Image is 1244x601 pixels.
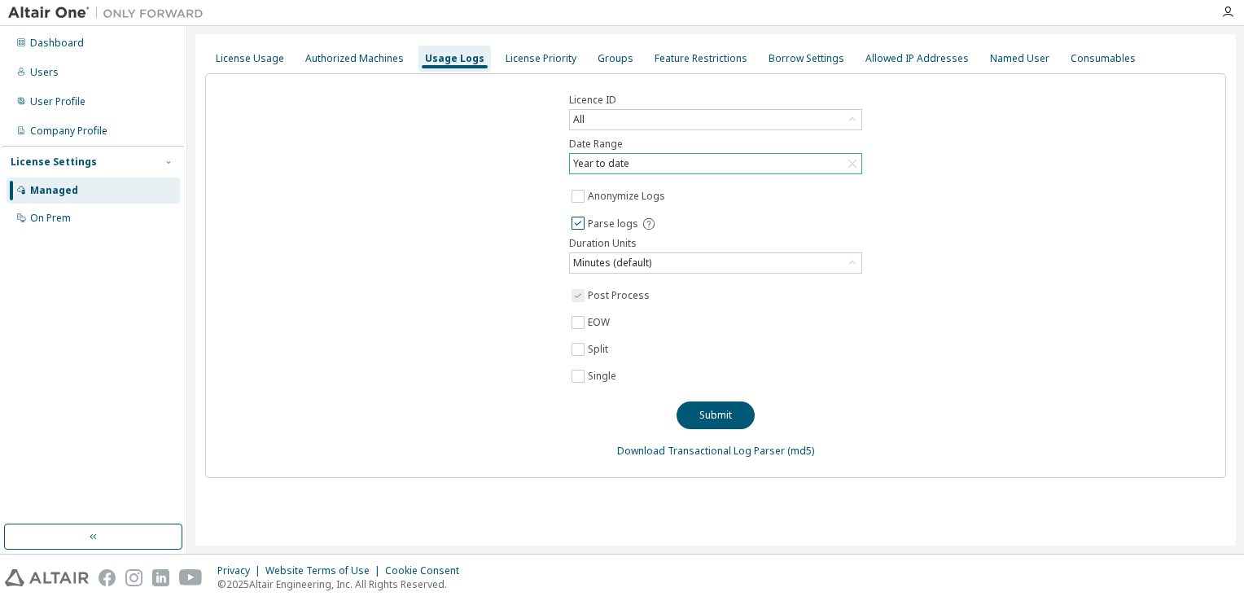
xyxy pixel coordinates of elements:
div: Cookie Consent [385,564,469,577]
div: License Settings [11,156,97,169]
div: Authorized Machines [305,52,404,65]
div: Privacy [217,564,265,577]
div: Dashboard [30,37,84,50]
button: Submit [677,401,755,429]
img: Altair One [8,5,212,21]
img: linkedin.svg [152,569,169,586]
a: Download Transactional Log Parser [617,444,785,458]
div: All [571,111,587,129]
div: Year to date [570,154,861,173]
div: Company Profile [30,125,107,138]
div: User Profile [30,95,85,108]
div: Groups [598,52,633,65]
label: Single [588,366,620,386]
p: © 2025 Altair Engineering, Inc. All Rights Reserved. [217,577,469,591]
div: License Usage [216,52,284,65]
a: (md5) [787,444,814,458]
div: On Prem [30,212,71,225]
div: Users [30,66,59,79]
div: All [570,110,861,129]
div: Consumables [1071,52,1136,65]
div: Website Terms of Use [265,564,385,577]
div: Year to date [571,155,632,173]
img: youtube.svg [179,569,203,586]
label: Licence ID [569,94,862,107]
div: Borrow Settings [769,52,844,65]
label: Date Range [569,138,862,151]
label: Post Process [588,286,653,305]
label: Split [588,340,611,359]
span: Parse logs [588,217,638,230]
div: Minutes (default) [571,254,654,272]
label: Duration Units [569,237,862,250]
img: instagram.svg [125,569,142,586]
div: Minutes (default) [570,253,861,273]
div: Usage Logs [425,52,484,65]
div: License Priority [506,52,576,65]
div: Feature Restrictions [655,52,747,65]
label: EOW [588,313,613,332]
div: Named User [990,52,1049,65]
div: Allowed IP Addresses [865,52,969,65]
label: Anonymize Logs [588,186,668,206]
img: facebook.svg [99,569,116,586]
img: altair_logo.svg [5,569,89,586]
div: Managed [30,184,78,197]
